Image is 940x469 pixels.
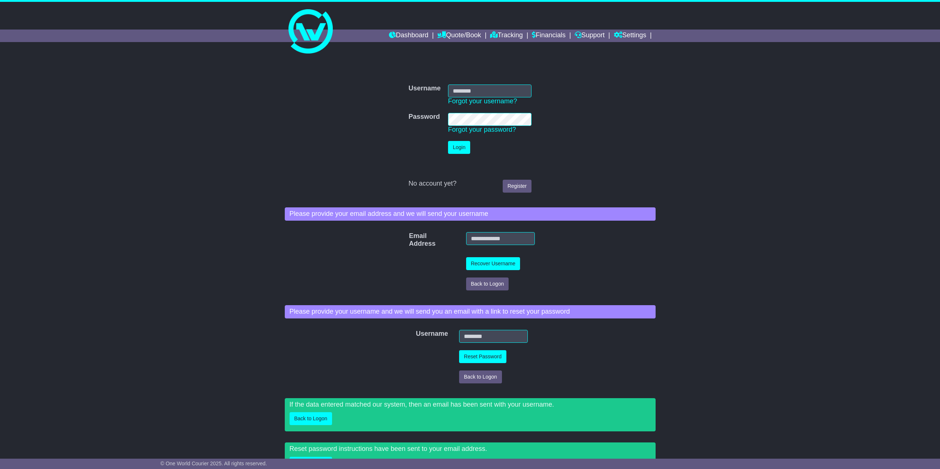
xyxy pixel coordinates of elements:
div: Please provide your email address and we will send your username [285,207,656,221]
p: Reset password instructions have been sent to your email address. [290,445,651,453]
div: No account yet? [409,180,531,188]
a: Register [503,180,531,193]
button: Back to Logon [459,370,502,383]
label: Email Address [405,232,418,248]
label: Username [409,85,441,93]
a: Forgot your username? [448,97,517,105]
button: Reset Password [459,350,506,363]
p: If the data entered matched our system, then an email has been sent with your username. [290,401,651,409]
a: Settings [614,30,646,42]
div: Please provide your username and we will send you an email with a link to reset your password [285,305,656,318]
label: Password [409,113,440,121]
button: Back to Logon [290,412,332,425]
span: © One World Courier 2025. All rights reserved. [160,461,267,466]
a: Support [575,30,605,42]
a: Forgot your password? [448,126,516,133]
a: Financials [532,30,565,42]
button: Back to Logon [466,277,509,290]
a: Quote/Book [437,30,481,42]
a: Dashboard [389,30,428,42]
button: Recover Username [466,257,520,270]
button: Login [448,141,470,154]
a: Tracking [490,30,523,42]
label: Username [412,330,422,338]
